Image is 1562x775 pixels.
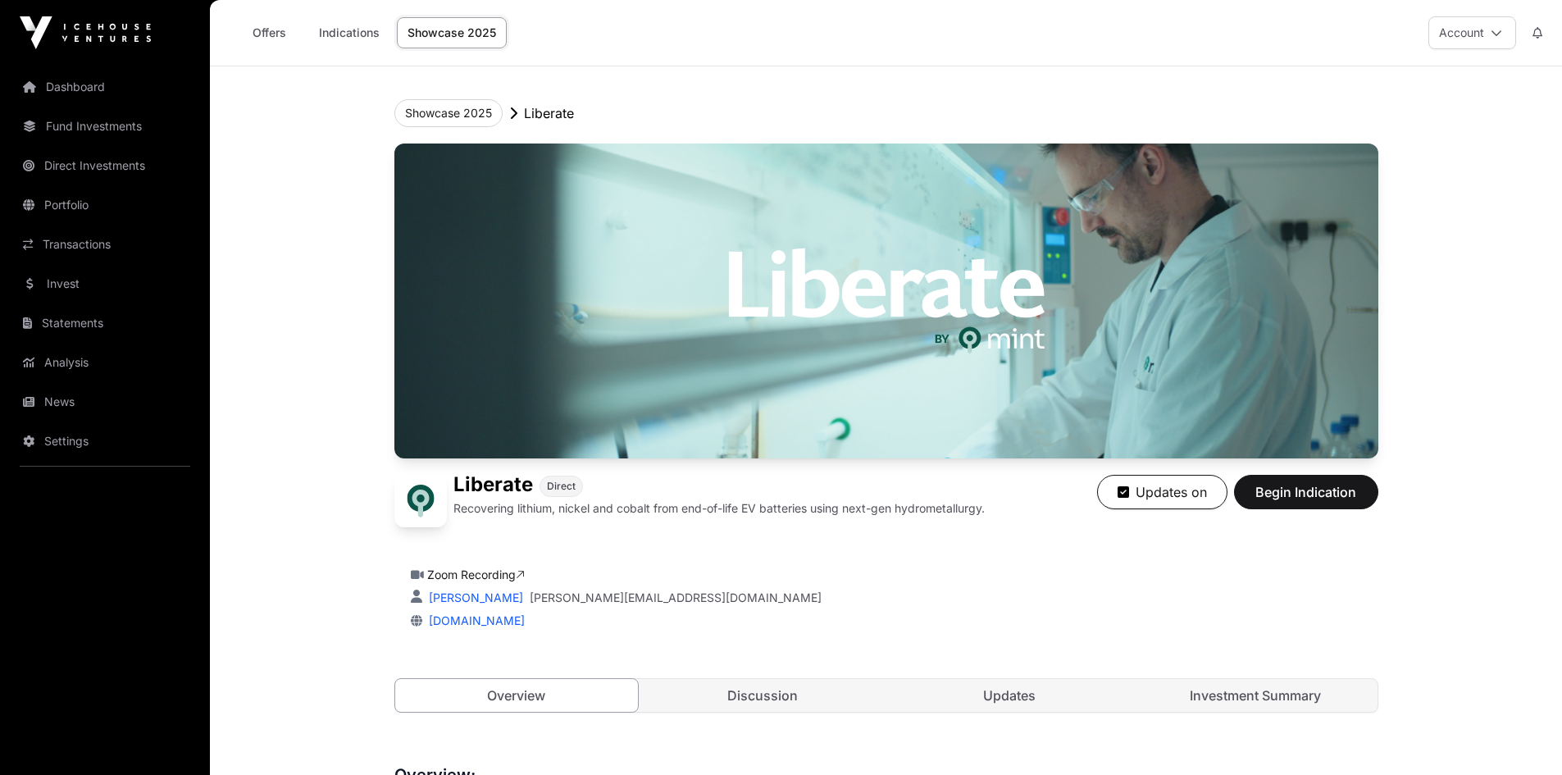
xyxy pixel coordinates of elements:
[394,678,640,713] a: Overview
[1134,679,1378,712] a: Investment Summary
[13,344,197,381] a: Analysis
[530,590,822,606] a: [PERSON_NAME][EMAIL_ADDRESS][DOMAIN_NAME]
[394,144,1378,458] img: Liberate
[308,17,390,48] a: Indications
[1234,475,1378,509] button: Begin Indication
[13,384,197,420] a: News
[395,679,1378,712] nav: Tabs
[1255,482,1358,502] span: Begin Indication
[1097,475,1227,509] button: Updates on
[13,108,197,144] a: Fund Investments
[641,679,885,712] a: Discussion
[524,103,574,123] p: Liberate
[13,305,197,341] a: Statements
[422,613,525,627] a: [DOMAIN_NAME]
[888,679,1132,712] a: Updates
[453,500,985,517] p: Recovering lithium, nickel and cobalt from end-of-life EV batteries using next-gen hydrometallurgy.
[394,475,447,527] img: Liberate
[427,568,525,581] a: Zoom Recording
[236,17,302,48] a: Offers
[13,148,197,184] a: Direct Investments
[397,17,507,48] a: Showcase 2025
[1428,16,1516,49] button: Account
[13,266,197,302] a: Invest
[13,69,197,105] a: Dashboard
[394,99,503,127] button: Showcase 2025
[20,16,151,49] img: Icehouse Ventures Logo
[426,590,523,604] a: [PERSON_NAME]
[1480,696,1562,775] iframe: Chat Widget
[1234,491,1378,508] a: Begin Indication
[13,423,197,459] a: Settings
[13,187,197,223] a: Portfolio
[453,475,533,497] h1: Liberate
[547,480,576,493] span: Direct
[13,226,197,262] a: Transactions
